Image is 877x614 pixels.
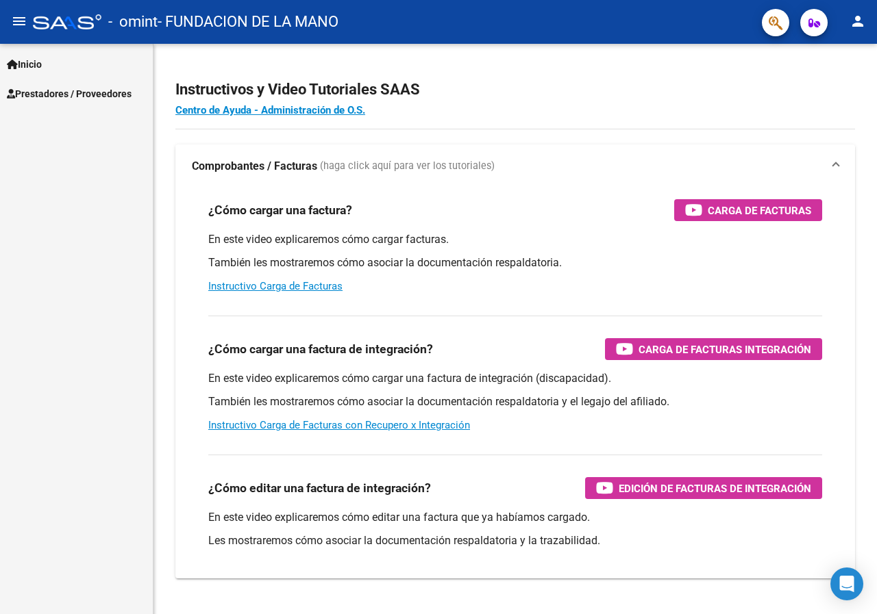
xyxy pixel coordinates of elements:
[11,13,27,29] mat-icon: menu
[175,77,855,103] h2: Instructivos y Video Tutoriales SAAS
[208,394,822,409] p: También les mostraremos cómo asociar la documentación respaldatoria y el legajo del afiliado.
[7,57,42,72] span: Inicio
[158,7,338,37] span: - FUNDACION DE LA MANO
[192,159,317,174] strong: Comprobantes / Facturas
[708,202,811,219] span: Carga de Facturas
[320,159,495,174] span: (haga click aquí para ver los tutoriales)
[7,86,132,101] span: Prestadores / Proveedores
[208,419,470,431] a: Instructivo Carga de Facturas con Recupero x Integración
[208,255,822,270] p: También les mostraremos cómo asociar la documentación respaldatoria.
[639,341,811,358] span: Carga de Facturas Integración
[208,232,822,247] p: En este video explicaremos cómo cargar facturas.
[208,340,433,359] h3: ¿Cómo cargar una factura de integración?
[175,188,855,578] div: Comprobantes / Facturas (haga click aquí para ver los tutoriales)
[585,477,822,499] button: Edición de Facturas de integración
[830,567,863,600] div: Open Intercom Messenger
[208,371,822,386] p: En este video explicaremos cómo cargar una factura de integración (discapacidad).
[605,338,822,360] button: Carga de Facturas Integración
[850,13,866,29] mat-icon: person
[208,280,343,292] a: Instructivo Carga de Facturas
[208,478,431,498] h3: ¿Cómo editar una factura de integración?
[208,510,822,525] p: En este video explicaremos cómo editar una factura que ya habíamos cargado.
[175,144,855,188] mat-expansion-panel-header: Comprobantes / Facturas (haga click aquí para ver los tutoriales)
[619,480,811,497] span: Edición de Facturas de integración
[108,7,158,37] span: - omint
[674,199,822,221] button: Carga de Facturas
[208,533,822,548] p: Les mostraremos cómo asociar la documentación respaldatoria y la trazabilidad.
[208,201,352,220] h3: ¿Cómo cargar una factura?
[175,104,365,116] a: Centro de Ayuda - Administración de O.S.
